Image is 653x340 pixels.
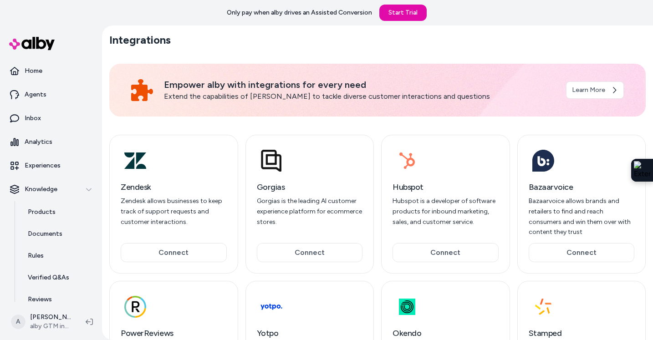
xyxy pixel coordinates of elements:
[5,307,78,336] button: A[PERSON_NAME]alby GTM internal
[4,107,98,129] a: Inbox
[11,315,26,329] span: A
[25,114,41,123] p: Inbox
[19,289,98,310] a: Reviews
[25,137,52,147] p: Analytics
[393,243,499,262] button: Connect
[25,161,61,170] p: Experiences
[529,327,635,340] h3: Stamped
[28,229,62,239] p: Documents
[121,196,227,227] p: Zendesk allows businesses to keep track of support requests and customer interactions.
[529,196,635,238] p: Bazaarvoice allows brands and retailers to find and reach consumers and win them over with conten...
[19,267,98,289] a: Verified Q&As
[28,295,52,304] p: Reviews
[28,273,69,282] p: Verified Q&As
[28,251,44,260] p: Rules
[25,90,46,99] p: Agents
[379,5,427,21] a: Start Trial
[227,8,372,17] p: Only pay when alby drives an Assisted Conversion
[30,322,71,331] span: alby GTM internal
[393,196,499,227] p: Hubspot is a developer of software products for inbound marketing, sales, and customer service.
[164,91,555,102] p: Extend the capabilities of [PERSON_NAME] to tackle diverse customer interactions and questions
[4,131,98,153] a: Analytics
[19,223,98,245] a: Documents
[121,181,227,193] h3: Zendesk
[121,327,227,340] h3: PowerReviews
[164,78,555,91] p: Empower alby with integrations for every need
[109,33,171,47] h2: Integrations
[25,185,57,194] p: Knowledge
[4,60,98,82] a: Home
[19,245,98,267] a: Rules
[257,327,363,340] h3: Yotpo
[257,196,363,227] p: Gorgias is the leading AI customer experience platform for ecommerce stores.
[4,178,98,200] button: Knowledge
[529,243,635,262] button: Connect
[257,243,363,262] button: Connect
[4,84,98,106] a: Agents
[634,161,650,179] img: Extension Icon
[30,313,71,322] p: [PERSON_NAME]
[121,243,227,262] button: Connect
[257,181,363,193] h3: Gorgias
[566,81,624,99] a: Learn More
[529,181,635,193] h3: Bazaarvoice
[393,181,499,193] h3: Hubspot
[25,66,42,76] p: Home
[28,208,56,217] p: Products
[9,37,55,50] img: alby Logo
[4,155,98,177] a: Experiences
[393,327,499,340] h3: Okendo
[19,201,98,223] a: Products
